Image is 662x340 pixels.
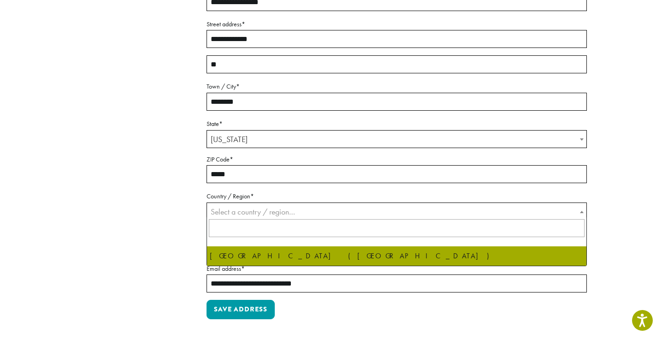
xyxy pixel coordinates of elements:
[207,263,587,274] label: Email address
[207,203,587,221] span: Country / Region
[211,207,295,217] span: Select a country / region…
[207,131,586,149] span: New York
[207,154,587,165] label: ZIP Code
[207,118,587,130] label: State
[207,130,587,148] span: State
[207,191,587,202] label: Country / Region
[207,246,586,266] li: [GEOGRAPHIC_DATA] ([GEOGRAPHIC_DATA])
[207,300,275,319] button: Save address
[207,18,587,30] label: Street address
[207,81,587,92] label: Town / City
